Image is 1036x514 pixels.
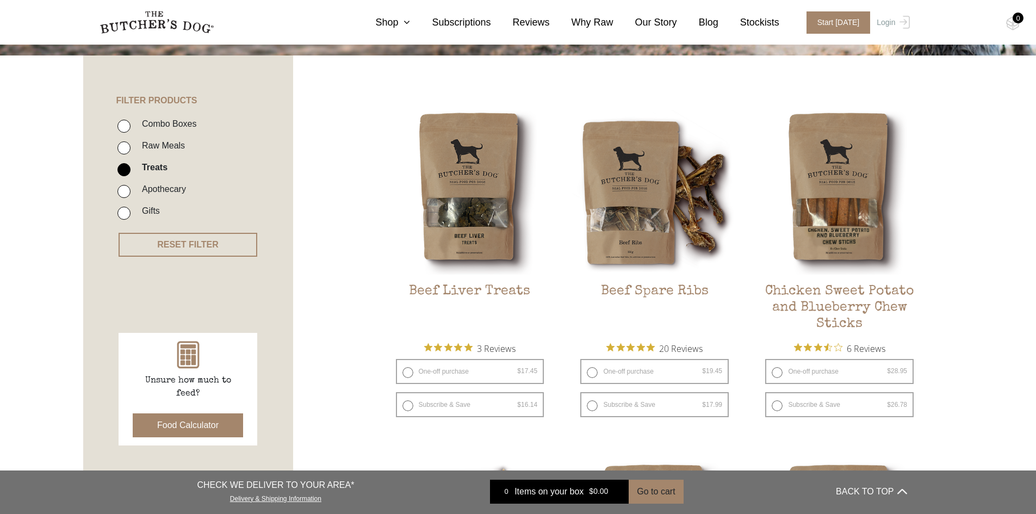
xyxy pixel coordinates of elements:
bdi: 0.00 [589,487,608,496]
button: Go to cart [629,480,683,504]
a: Beef Spare RibsBeef Spare Ribs [572,110,737,335]
span: $ [517,401,521,408]
a: Login [874,11,909,34]
bdi: 28.95 [887,367,907,375]
label: Subscribe & Save [765,392,914,417]
span: Items on your box [514,485,584,498]
a: Blog [677,15,718,30]
h2: Beef Liver Treats [388,283,553,335]
button: Food Calculator [133,413,243,437]
a: Shop [353,15,410,30]
p: Unsure how much to feed? [134,374,243,400]
div: 0 [498,486,514,497]
label: One-off purchase [396,359,544,384]
a: Why Raw [550,15,613,30]
button: Rated 3.7 out of 5 stars from 6 reviews. Jump to reviews. [794,340,885,356]
button: Rated 4.9 out of 5 stars from 20 reviews. Jump to reviews. [606,340,703,356]
a: Start [DATE] [796,11,874,34]
span: $ [702,401,706,408]
label: One-off purchase [580,359,729,384]
span: 20 Reviews [659,340,703,356]
bdi: 16.14 [517,401,537,408]
bdi: 19.45 [702,367,722,375]
h4: FILTER PRODUCTS [83,55,293,106]
a: Reviews [491,15,550,30]
bdi: 26.78 [887,401,907,408]
span: $ [887,401,891,408]
span: 3 Reviews [477,340,516,356]
button: RESET FILTER [119,233,257,257]
span: $ [702,367,706,375]
label: Combo Boxes [137,116,197,131]
label: Gifts [137,203,160,218]
label: Raw Meals [137,138,185,153]
p: CHECK WE DELIVER TO YOUR AREA* [197,479,354,492]
a: Our Story [613,15,677,30]
label: One-off purchase [765,359,914,384]
img: Beef Spare Ribs [572,110,737,275]
span: $ [887,367,891,375]
a: 0 Items on your box $0.00 [490,480,629,504]
label: Treats [137,160,168,175]
button: Rated 5 out of 5 stars from 3 reviews. Jump to reviews. [424,340,516,356]
span: Start [DATE] [807,11,871,34]
div: 0 [1013,13,1023,23]
img: Beef Liver Treats [388,110,553,275]
img: Chicken Sweet Potato and Blueberry Chew Sticks [757,110,922,275]
bdi: 17.45 [517,367,537,375]
a: Chicken Sweet Potato and Blueberry Chew SticksChicken Sweet Potato and Blueberry Chew Sticks [757,110,922,335]
h2: Beef Spare Ribs [572,283,737,335]
a: Subscriptions [410,15,491,30]
span: $ [589,487,593,496]
button: BACK TO TOP [836,479,907,505]
a: Beef Liver TreatsBeef Liver Treats [388,110,553,335]
a: Delivery & Shipping Information [230,492,321,503]
img: TBD_Cart-Empty.png [1006,16,1020,30]
bdi: 17.99 [702,401,722,408]
span: 6 Reviews [847,340,885,356]
label: Subscribe & Save [580,392,729,417]
label: Subscribe & Save [396,392,544,417]
span: $ [517,367,521,375]
label: Apothecary [137,182,186,196]
a: Stockists [718,15,779,30]
h2: Chicken Sweet Potato and Blueberry Chew Sticks [757,283,922,335]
